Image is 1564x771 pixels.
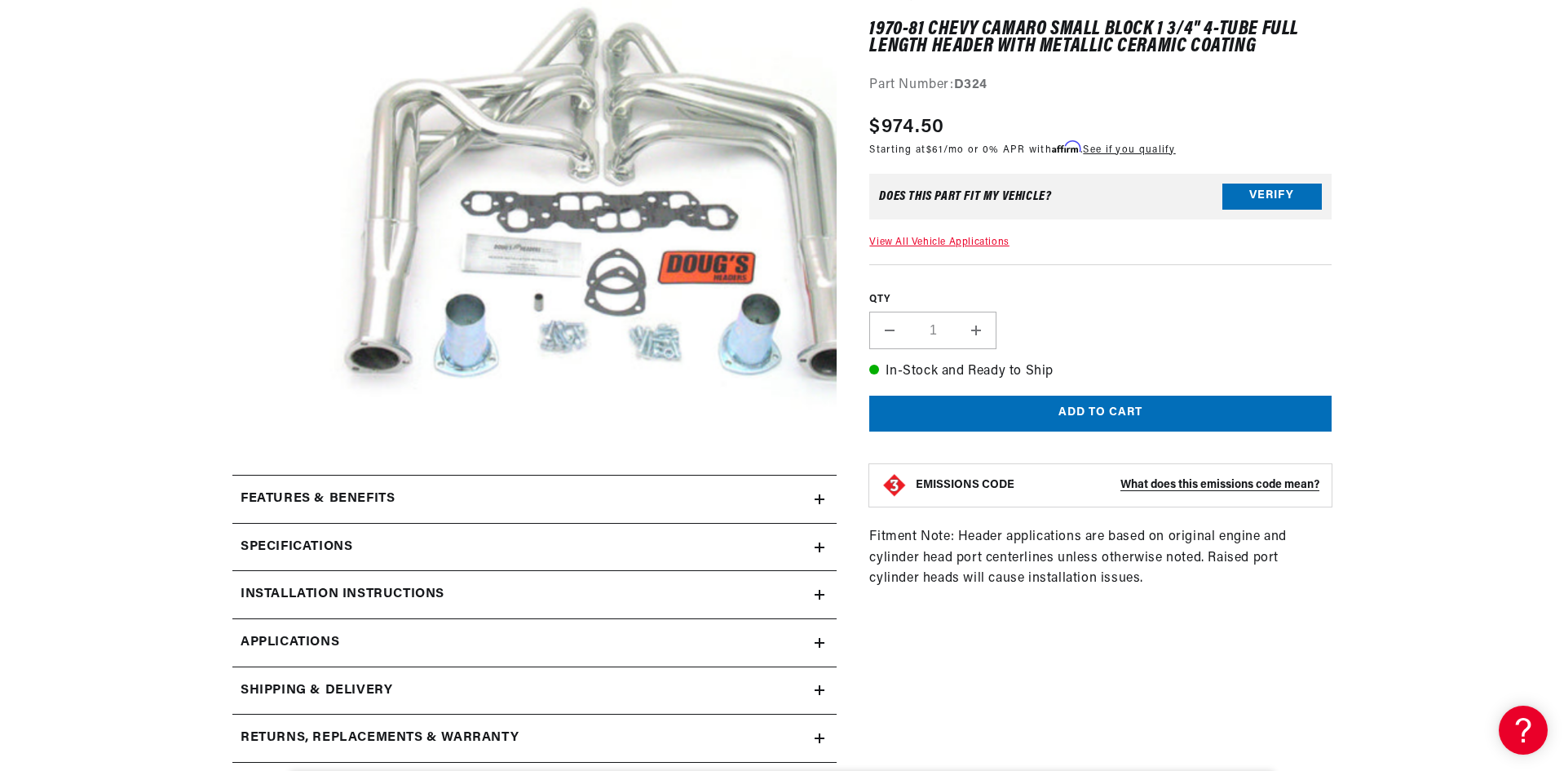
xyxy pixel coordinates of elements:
[232,667,837,715] summary: Shipping & Delivery
[869,22,1332,55] h1: 1970-81 Chevy Camaro Small Block 1 3/4" 4-Tube Full Length Header with Metallic Ceramic Coating
[869,293,1332,307] label: QTY
[1120,479,1319,491] strong: What does this emissions code mean?
[1083,145,1175,155] a: See if you qualify - Learn more about Affirm Financing (opens in modal)
[241,584,444,605] h2: Installation instructions
[232,715,837,762] summary: Returns, Replacements & Warranty
[241,632,339,654] span: Applications
[869,396,1332,432] button: Add to cart
[869,113,944,142] span: $974.50
[869,75,1332,96] div: Part Number:
[232,571,837,618] summary: Installation instructions
[869,361,1332,383] p: In-Stock and Ready to Ship
[916,479,1014,491] strong: EMISSIONS CODE
[232,476,837,523] summary: Features & Benefits
[869,237,1009,247] a: View All Vehicle Applications
[241,728,519,749] h2: Returns, Replacements & Warranty
[954,78,987,91] strong: D324
[232,619,837,667] a: Applications
[881,472,908,498] img: Emissions code
[926,145,943,155] span: $61
[916,478,1319,493] button: EMISSIONS CODEWhat does this emissions code mean?
[241,680,392,702] h2: Shipping & Delivery
[1052,141,1080,153] span: Affirm
[232,524,837,571] summary: Specifications
[869,142,1175,157] p: Starting at /mo or 0% APR with .
[1222,184,1322,210] button: Verify
[879,190,1051,203] div: Does This part fit My vehicle?
[241,537,352,558] h2: Specifications
[241,489,395,510] h2: Features & Benefits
